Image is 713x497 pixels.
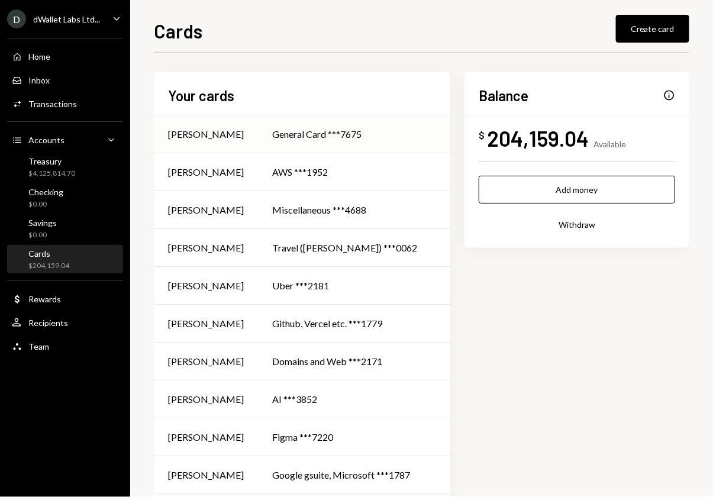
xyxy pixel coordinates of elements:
a: Cards$204,159.04 [7,245,123,273]
div: [PERSON_NAME] [168,317,244,331]
div: [PERSON_NAME] [168,279,244,293]
div: [PERSON_NAME] [168,468,244,482]
a: Rewards [7,288,123,309]
div: [PERSON_NAME] [168,430,244,444]
div: [PERSON_NAME] [168,354,244,369]
div: Recipients [28,318,68,328]
a: Accounts [7,129,123,150]
div: $0.00 [28,199,63,209]
div: [PERSON_NAME] [168,241,244,255]
div: dWallet Labs Ltd... [33,14,100,24]
div: 204,159.04 [487,125,589,151]
div: Savings [28,218,57,228]
a: Savings$0.00 [7,214,123,243]
div: Home [28,51,50,62]
div: Transactions [28,99,77,109]
div: [PERSON_NAME] [168,203,244,217]
div: Travel ([PERSON_NAME]) ***0062 [272,241,436,255]
a: Home [7,46,123,67]
div: $0.00 [28,230,57,240]
button: Add money [479,176,675,204]
a: Transactions [7,93,123,114]
button: Create card [616,15,689,43]
div: [PERSON_NAME] [168,165,244,179]
h2: Balance [479,86,528,105]
a: Checking$0.00 [7,183,123,212]
div: Checking [28,187,63,197]
div: Accounts [28,135,64,145]
div: Github, Vercel etc. ***1779 [272,317,436,331]
div: Team [28,341,49,351]
h2: Your cards [168,86,234,105]
div: Inbox [28,75,50,85]
a: Inbox [7,69,123,91]
div: Miscellaneous ***4688 [272,203,436,217]
a: Team [7,335,123,357]
h1: Cards [154,19,202,43]
div: General Card ***7675 [272,127,436,141]
div: Google gsuite, Microsoft ***1787 [272,468,436,482]
div: $4,125,814.70 [28,169,75,179]
div: Available [593,139,626,149]
div: Rewards [28,294,61,304]
a: Recipients [7,312,123,333]
div: [PERSON_NAME] [168,127,244,141]
div: $ [479,130,485,141]
div: [PERSON_NAME] [168,392,244,406]
a: Treasury$4,125,814.70 [7,153,123,181]
div: Domains and Web ***2171 [272,354,436,369]
div: Treasury [28,156,75,166]
div: D [7,9,26,28]
div: $204,159.04 [28,261,69,271]
div: Cards [28,248,69,259]
button: Withdraw [479,211,675,238]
